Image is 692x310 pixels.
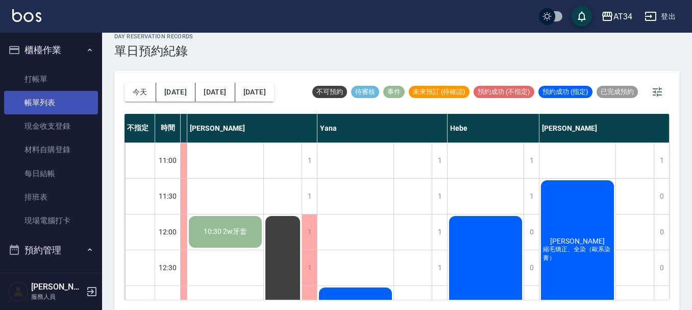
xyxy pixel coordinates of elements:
button: [DATE] [156,83,195,102]
div: [PERSON_NAME] [539,114,670,142]
div: 1 [432,250,447,285]
button: 櫃檯作業 [4,37,98,63]
span: 不可預約 [312,87,347,97]
a: 排班表 [4,185,98,209]
div: 0 [524,214,539,250]
span: 未來預訂 (待確認) [409,87,469,97]
div: 1 [302,179,317,214]
div: 1 [302,143,317,178]
button: [DATE] [235,83,274,102]
a: 現場電腦打卡 [4,209,98,232]
a: 材料自購登錄 [4,138,98,161]
div: [PERSON_NAME] [187,114,317,142]
img: Person [8,281,29,302]
button: 今天 [125,83,156,102]
div: 1 [524,179,539,214]
a: 打帳單 [4,67,98,91]
span: 事件 [383,87,405,97]
div: 12:30 [155,250,181,285]
a: 帳單列表 [4,91,98,114]
a: 現金收支登錄 [4,114,98,138]
span: 預約成功 (指定) [538,87,592,97]
span: [PERSON_NAME] [548,237,607,245]
h2: day Reservation records [114,33,193,40]
div: 1 [432,143,447,178]
div: 1 [302,214,317,250]
div: 0 [654,214,669,250]
div: 1 [432,179,447,214]
span: 已完成預約 [597,87,638,97]
div: 時間 [155,114,181,142]
span: 待審核 [351,87,379,97]
div: 1 [654,143,669,178]
div: 1 [432,214,447,250]
a: 預約管理 [4,267,98,291]
p: 服務人員 [31,292,83,301]
button: AT34 [597,6,636,27]
div: 11:30 [155,178,181,214]
div: 1 [524,143,539,178]
h3: 單日預約紀錄 [114,44,193,58]
span: 縮毛矯正、全染（歐系染膏） [541,245,614,263]
span: [PERSON_NAME] [326,299,385,307]
div: 1 [302,250,317,285]
a: 每日結帳 [4,162,98,185]
div: 0 [524,250,539,285]
button: save [572,6,592,27]
div: Yana [317,114,448,142]
h5: [PERSON_NAME] [31,282,83,292]
div: 0 [654,179,669,214]
button: 登出 [640,7,680,26]
div: Hebe [448,114,539,142]
div: 12:00 [155,214,181,250]
span: 10:30 2w牙套 [202,227,249,236]
button: 預約管理 [4,237,98,264]
img: Logo [12,9,41,22]
div: 不指定 [125,114,155,142]
div: 11:00 [155,142,181,178]
div: AT34 [613,10,632,23]
div: 0 [654,250,669,285]
span: 預約成功 (不指定) [474,87,534,97]
button: [DATE] [195,83,235,102]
